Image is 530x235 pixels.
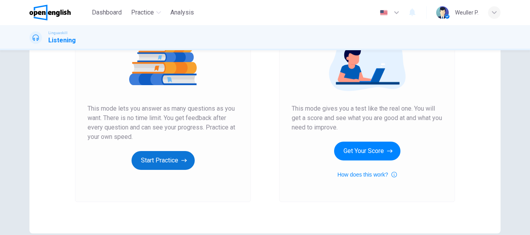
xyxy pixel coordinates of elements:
span: This mode gives you a test like the real one. You will get a score and see what you are good at a... [292,104,442,132]
button: Practice [128,5,164,20]
span: Dashboard [92,8,122,17]
button: Dashboard [89,5,125,20]
h1: Listening [48,36,76,45]
img: OpenEnglish logo [29,5,71,20]
button: Get Your Score [334,142,400,160]
img: Profile picture [436,6,449,19]
span: This mode lets you answer as many questions as you want. There is no time limit. You get feedback... [88,104,238,142]
button: Start Practice [132,151,195,170]
a: OpenEnglish logo [29,5,89,20]
button: How does this work? [337,170,397,179]
span: Analysis [170,8,194,17]
img: en [379,10,389,16]
button: Analysis [167,5,197,20]
div: Weuller P. [455,8,479,17]
span: Linguaskill [48,30,68,36]
span: Practice [131,8,154,17]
